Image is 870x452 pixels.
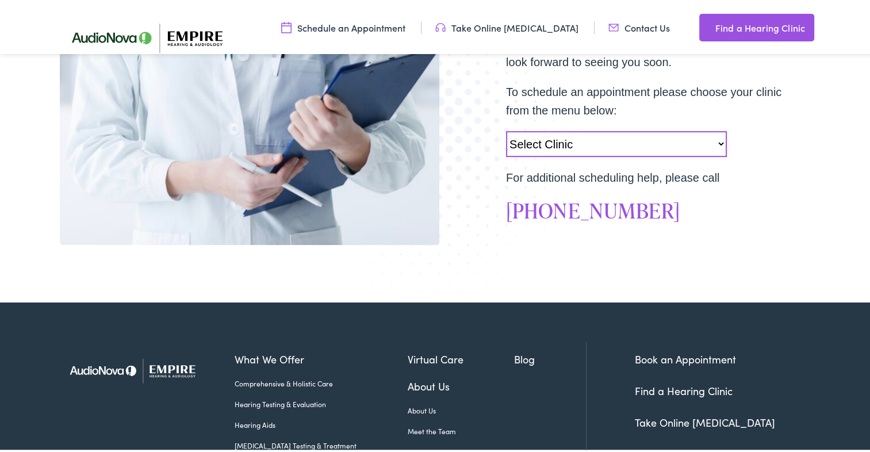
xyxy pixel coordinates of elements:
[699,18,710,32] img: utility icon
[435,19,446,32] img: utility icon
[281,19,292,32] img: utility icon
[506,166,782,185] p: For additional scheduling help, please call
[506,194,680,223] a: [PHONE_NUMBER]
[408,349,515,365] a: Virtual Care
[235,397,408,407] a: Hearing Testing & Evaluation
[635,413,775,427] a: Take Online [MEDICAL_DATA]
[281,19,405,32] a: Schedule an Appointment
[288,11,591,324] img: Bottom portion of a graphic image with a halftone pattern, adding to the site's aesthetic appeal.
[60,340,218,396] img: Empire Hearing & Audiology
[435,19,578,32] a: Take Online [MEDICAL_DATA]
[699,12,814,39] a: Find a Hearing Clinic
[635,350,736,364] a: Book an Appointment
[408,376,515,392] a: About Us
[235,438,408,449] a: [MEDICAL_DATA] Testing & Treatment
[635,381,733,396] a: Find a Hearing Clinic
[235,417,408,428] a: Hearing Aids
[608,19,670,32] a: Contact Us
[408,403,515,413] a: About Us
[514,349,586,365] a: Blog
[608,19,619,32] img: utility icon
[408,424,515,434] a: Meet the Team
[235,349,408,365] a: What We Offer
[506,81,782,117] p: To schedule an appointment please choose your clinic from the menu below:
[235,376,408,386] a: Comprehensive & Holistic Care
